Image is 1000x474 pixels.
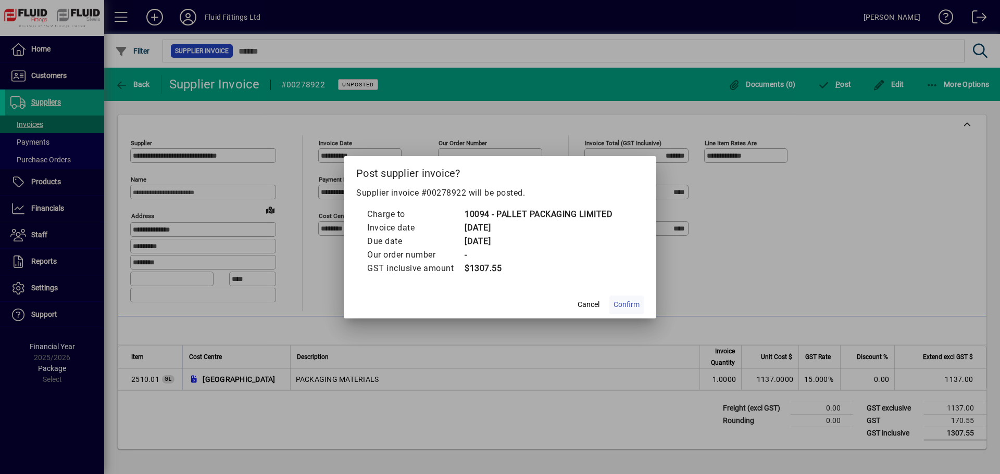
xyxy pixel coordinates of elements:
span: Cancel [578,299,599,310]
p: Supplier invoice #00278922 will be posted. [356,187,644,199]
td: [DATE] [464,235,612,248]
h2: Post supplier invoice? [344,156,656,186]
td: Charge to [367,208,464,221]
td: Due date [367,235,464,248]
button: Cancel [572,296,605,314]
button: Confirm [609,296,644,314]
td: 10094 - PALLET PACKAGING LIMITED [464,208,612,221]
td: Invoice date [367,221,464,235]
td: Our order number [367,248,464,262]
td: - [464,248,612,262]
span: Confirm [614,299,640,310]
td: GST inclusive amount [367,262,464,275]
td: [DATE] [464,221,612,235]
td: $1307.55 [464,262,612,275]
